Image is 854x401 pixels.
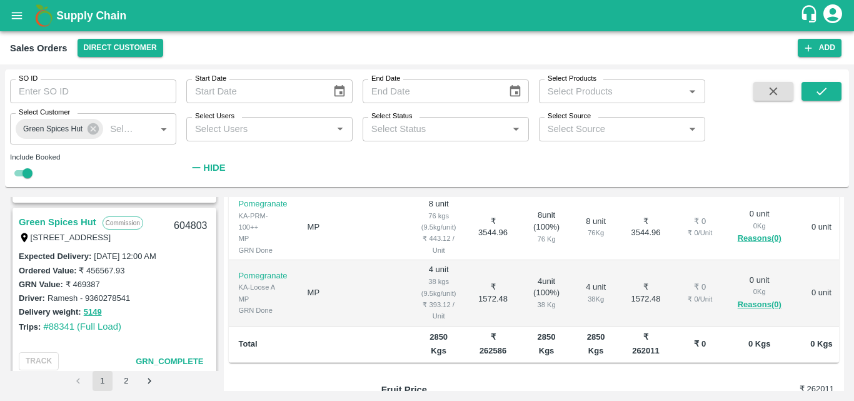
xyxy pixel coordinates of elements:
label: Trips: [19,322,41,332]
input: Select Users [190,121,328,137]
label: Ramesh - 9360278541 [48,293,130,303]
b: Total [239,339,258,348]
div: ₹ 0 / Unit [683,293,718,305]
button: Go to page 2 [116,371,136,391]
button: Open [684,121,700,137]
b: 0 Kgs [810,339,832,348]
div: 8 unit ( 100 %) [530,210,563,245]
div: ₹ 443.12 / Unit [421,233,456,256]
div: 4 unit [583,282,608,305]
label: Start Date [195,74,226,84]
div: Sales Orders [10,40,68,56]
b: ₹ 0 [694,339,706,348]
b: 0 Kgs [748,339,770,348]
td: MP [298,260,411,327]
div: account of current user [821,3,844,29]
div: MP [239,233,288,244]
div: ₹ 393.12 / Unit [421,299,456,322]
div: Green Spices Hut [16,119,103,139]
h6: ₹ 262011 [758,383,834,395]
div: 4 unit ( 100 %) [530,276,563,311]
div: 76 Kg [583,227,608,238]
b: ₹ 262586 [480,332,506,355]
div: GRN Done [239,245,288,256]
td: 0 unit [791,195,851,261]
p: Pomegranate [239,198,288,210]
img: logo [31,3,56,28]
div: ₹ 0 [683,282,718,293]
div: 0 Kg [738,220,781,231]
button: Open [156,121,172,137]
label: ₹ 456567.93 [79,266,124,275]
input: Enter SO ID [10,79,176,103]
b: 2850 Kgs [587,332,605,355]
label: ₹ 469387 [66,280,100,289]
span: GRN_Complete [136,357,203,366]
label: Ordered Value: [19,266,76,275]
label: [DATE] 12:00 AM [94,251,156,261]
button: Choose date [503,79,527,103]
input: Select Customer [105,121,136,137]
div: 76 Kg [530,233,563,245]
strong: Hide [203,163,225,173]
label: Select Products [548,74,596,84]
b: Supply Chain [56,9,126,22]
div: customer-support [800,4,821,27]
td: ₹ 3544.96 [466,195,520,261]
input: End Date [363,79,499,103]
label: SO ID [19,74,38,84]
div: KA-PRM-100++ [239,210,288,233]
span: Green Spices Hut [16,123,90,136]
div: 38 Kg [583,293,608,305]
div: 38 Kg [530,299,563,310]
input: Select Source [543,121,681,137]
p: Pomegranate [239,270,288,282]
a: Green Spices Hut [19,214,96,230]
button: Go to next page [140,371,160,391]
label: Delivery weight: [19,307,81,317]
div: 0 Kg [738,286,781,297]
p: Fruit Price [381,383,495,397]
td: MP [298,195,411,261]
td: ₹ 1572.48 [466,260,520,327]
div: ₹ 0 / Unit [683,227,718,238]
button: open drawer [3,1,31,30]
div: 0 unit [738,275,781,312]
label: Expected Delivery : [19,251,91,261]
td: 8 unit [411,195,466,261]
div: MP [239,293,288,305]
div: 76 kgs (9.5kg/unit) [421,210,456,233]
label: Select Source [548,111,591,121]
div: Include Booked [10,151,176,163]
button: Open [332,121,348,137]
label: [STREET_ADDRESS] [31,233,111,242]
button: Reasons(0) [738,298,781,312]
label: End Date [371,74,400,84]
button: 5149 [84,305,102,320]
button: Reasons(0) [738,231,781,246]
a: #88341 (Full Load) [43,322,121,332]
input: Select Status [366,121,505,137]
input: Start Date [186,79,323,103]
label: Select Customer [19,108,70,118]
div: KA-Loose A [239,282,288,293]
div: GRN Done [239,305,288,316]
label: Select Users [195,111,234,121]
b: ₹ 262011 [632,332,659,355]
button: Open [684,83,700,99]
div: 8 unit [583,216,608,239]
label: Driver: [19,293,45,303]
button: Open [508,121,524,137]
td: ₹ 1572.48 [619,260,673,327]
button: Choose date [328,79,351,103]
label: GRN Value: [19,280,63,289]
b: 2850 Kgs [538,332,556,355]
button: Hide [186,157,229,178]
td: 0 unit [791,260,851,327]
button: Add [798,39,841,57]
td: 4 unit [411,260,466,327]
p: Commission [103,216,143,230]
div: 38 kgs (9.5kg/unit) [421,276,456,299]
button: Select DC [78,39,163,57]
div: ₹ 0 [683,216,718,228]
